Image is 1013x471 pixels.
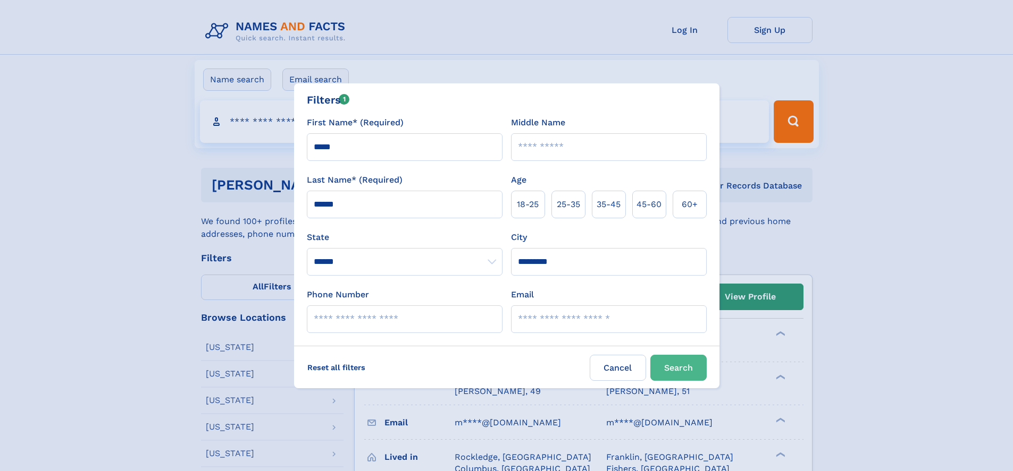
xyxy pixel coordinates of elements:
label: City [511,231,527,244]
span: 25‑35 [557,198,580,211]
div: Filters [307,92,350,108]
span: 60+ [682,198,698,211]
span: 18‑25 [517,198,539,211]
span: 35‑45 [597,198,621,211]
label: Middle Name [511,116,565,129]
span: 45‑60 [637,198,662,211]
label: First Name* (Required) [307,116,404,129]
label: Last Name* (Required) [307,174,403,186]
button: Search [650,355,707,381]
label: Reset all filters [300,355,372,380]
label: Email [511,288,534,301]
label: Age [511,174,526,186]
label: State [307,231,503,244]
label: Phone Number [307,288,369,301]
label: Cancel [590,355,646,381]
